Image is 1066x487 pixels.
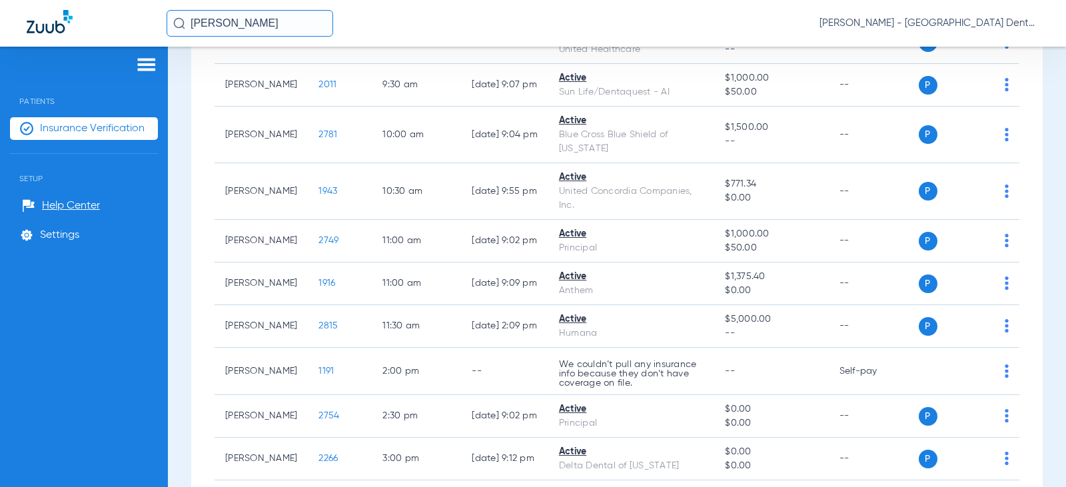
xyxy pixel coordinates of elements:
[215,438,308,480] td: [PERSON_NAME]
[725,177,817,191] span: $771.34
[559,416,704,430] div: Principal
[829,348,919,395] td: Self-pay
[1005,185,1009,198] img: group-dot-blue.svg
[829,220,919,262] td: --
[919,407,937,426] span: P
[318,236,338,245] span: 2749
[1005,409,1009,422] img: group-dot-blue.svg
[42,199,100,213] span: Help Center
[725,71,817,85] span: $1,000.00
[725,227,817,241] span: $1,000.00
[10,154,158,183] span: Setup
[318,366,334,376] span: 1191
[40,122,145,135] span: Insurance Verification
[829,305,919,348] td: --
[919,317,937,336] span: P
[372,348,461,395] td: 2:00 PM
[461,64,548,107] td: [DATE] 9:07 PM
[725,459,817,473] span: $0.00
[829,438,919,480] td: --
[461,262,548,305] td: [DATE] 9:09 PM
[318,187,337,196] span: 1943
[27,10,73,33] img: Zuub Logo
[559,445,704,459] div: Active
[372,163,461,220] td: 10:30 AM
[919,76,937,95] span: P
[559,171,704,185] div: Active
[725,445,817,459] span: $0.00
[22,199,100,213] a: Help Center
[725,121,817,135] span: $1,500.00
[461,305,548,348] td: [DATE] 2:09 PM
[318,454,338,463] span: 2266
[1005,128,1009,141] img: group-dot-blue.svg
[559,114,704,128] div: Active
[318,411,339,420] span: 2754
[919,182,937,201] span: P
[372,64,461,107] td: 9:30 AM
[215,163,308,220] td: [PERSON_NAME]
[559,71,704,85] div: Active
[215,348,308,395] td: [PERSON_NAME]
[372,438,461,480] td: 3:00 PM
[461,163,548,220] td: [DATE] 9:55 PM
[725,402,817,416] span: $0.00
[461,107,548,163] td: [DATE] 9:04 PM
[819,17,1039,30] span: [PERSON_NAME] - [GEOGRAPHIC_DATA] Dental Care
[559,326,704,340] div: Humana
[725,366,735,376] span: --
[829,262,919,305] td: --
[136,57,157,73] img: hamburger-icon
[919,274,937,293] span: P
[1005,319,1009,332] img: group-dot-blue.svg
[725,416,817,430] span: $0.00
[559,312,704,326] div: Active
[919,232,937,250] span: P
[829,395,919,438] td: --
[318,278,335,288] span: 1916
[559,284,704,298] div: Anthem
[725,191,817,205] span: $0.00
[725,241,817,255] span: $50.00
[559,85,704,99] div: Sun Life/Dentaquest - AI
[725,312,817,326] span: $5,000.00
[725,135,817,149] span: --
[215,262,308,305] td: [PERSON_NAME]
[40,229,79,242] span: Settings
[215,305,308,348] td: [PERSON_NAME]
[1005,364,1009,378] img: group-dot-blue.svg
[559,459,704,473] div: Delta Dental of [US_STATE]
[559,402,704,416] div: Active
[559,241,704,255] div: Principal
[559,227,704,241] div: Active
[318,321,338,330] span: 2815
[559,128,704,156] div: Blue Cross Blue Shield of [US_STATE]
[829,107,919,163] td: --
[318,80,336,89] span: 2011
[559,43,704,57] div: United Healthcare
[919,450,937,468] span: P
[725,326,817,340] span: --
[461,348,548,395] td: --
[318,130,337,139] span: 2781
[725,43,817,57] span: --
[1005,234,1009,247] img: group-dot-blue.svg
[461,438,548,480] td: [DATE] 9:12 PM
[10,77,158,106] span: Patients
[215,220,308,262] td: [PERSON_NAME]
[829,64,919,107] td: --
[173,17,185,29] img: Search Icon
[919,125,937,144] span: P
[1005,276,1009,290] img: group-dot-blue.svg
[372,262,461,305] td: 11:00 AM
[461,395,548,438] td: [DATE] 9:02 PM
[215,107,308,163] td: [PERSON_NAME]
[167,10,333,37] input: Search for patients
[829,163,919,220] td: --
[372,107,461,163] td: 10:00 AM
[725,284,817,298] span: $0.00
[1005,452,1009,465] img: group-dot-blue.svg
[1005,78,1009,91] img: group-dot-blue.svg
[372,220,461,262] td: 11:00 AM
[559,360,704,388] p: We couldn’t pull any insurance info because they don’t have coverage on file.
